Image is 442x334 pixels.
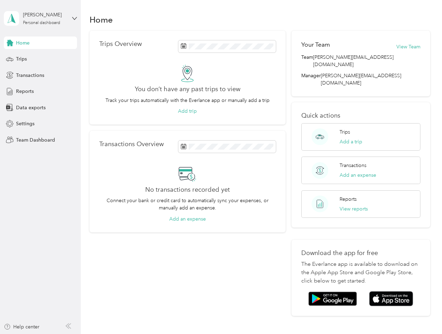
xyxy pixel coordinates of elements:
[4,323,39,331] button: Help center
[340,138,362,145] button: Add a trip
[99,141,164,148] p: Transactions Overview
[308,292,357,306] img: Google play
[169,215,206,223] button: Add an expense
[99,197,276,212] p: Connect your bank or credit card to automatically sync your expenses, or manually add an expense.
[403,295,442,334] iframe: Everlance-gr Chat Button Frame
[106,97,270,104] p: Track your trips automatically with the Everlance app or manually add a trip
[369,291,413,306] img: App store
[16,72,44,79] span: Transactions
[145,186,230,193] h2: No transactions recorded yet
[301,40,330,49] h2: Your Team
[313,54,420,68] span: [PERSON_NAME][EMAIL_ADDRESS][DOMAIN_NAME]
[16,136,55,144] span: Team Dashboard
[16,39,30,47] span: Home
[301,54,313,68] span: Team
[340,205,368,213] button: View reports
[340,162,366,169] p: Transactions
[321,73,401,86] span: [PERSON_NAME][EMAIL_ADDRESS][DOMAIN_NAME]
[16,104,46,111] span: Data exports
[135,86,240,93] h2: You don’t have any past trips to view
[301,260,420,285] p: The Everlance app is available to download on the Apple App Store and Google Play Store, click be...
[301,72,321,87] span: Manager
[16,88,34,95] span: Reports
[23,11,67,18] div: [PERSON_NAME]
[340,196,357,203] p: Reports
[301,112,420,119] p: Quick actions
[99,40,142,48] p: Trips Overview
[16,55,27,63] span: Trips
[16,120,34,127] span: Settings
[23,21,60,25] div: Personal dashboard
[396,43,420,50] button: View Team
[340,128,350,136] p: Trips
[90,16,113,23] h1: Home
[340,172,376,179] button: Add an expense
[178,108,197,115] button: Add trip
[301,249,420,257] p: Download the app for free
